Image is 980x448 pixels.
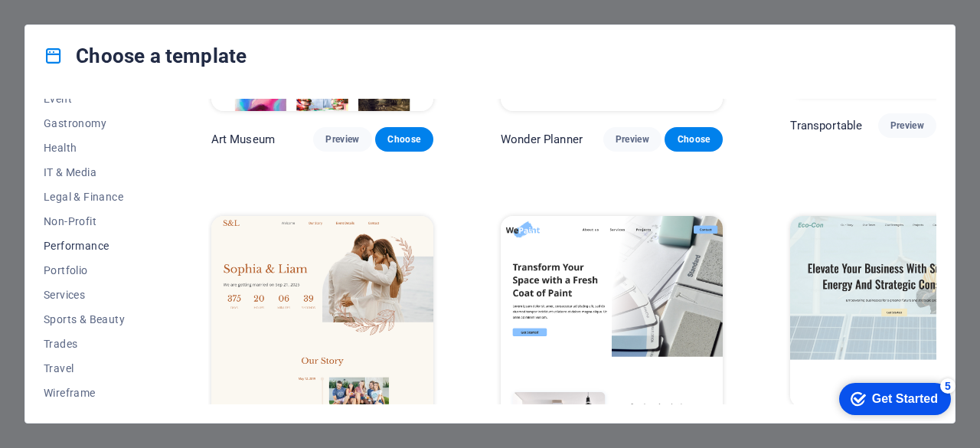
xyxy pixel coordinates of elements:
[44,234,144,258] button: Performance
[44,87,144,111] button: Event
[375,127,433,152] button: Choose
[44,307,144,332] button: Sports & Beauty
[44,283,144,307] button: Services
[44,185,144,209] button: Legal & Finance
[12,8,124,40] div: Get Started 5 items remaining, 0% complete
[44,93,144,105] span: Event
[44,338,144,350] span: Trades
[44,258,144,283] button: Portfolio
[790,118,862,133] p: Transportable
[44,44,247,68] h4: Choose a template
[44,264,144,276] span: Portfolio
[44,136,144,160] button: Health
[878,113,936,138] button: Preview
[44,111,144,136] button: Gastronomy
[44,166,144,178] span: IT & Media
[325,133,359,146] span: Preview
[44,117,144,129] span: Gastronomy
[44,240,144,252] span: Performance
[44,209,144,234] button: Non-Profit
[44,313,144,325] span: Sports & Beauty
[677,133,710,146] span: Choose
[44,289,144,301] span: Services
[501,132,583,147] p: Wonder Planner
[44,191,144,203] span: Legal & Finance
[45,17,111,31] div: Get Started
[387,133,421,146] span: Choose
[665,127,723,152] button: Choose
[44,160,144,185] button: IT & Media
[44,381,144,405] button: Wireframe
[44,362,144,374] span: Travel
[890,119,924,132] span: Preview
[603,127,661,152] button: Preview
[616,133,649,146] span: Preview
[44,142,144,154] span: Health
[501,216,723,421] img: WePaint
[44,332,144,356] button: Trades
[44,215,144,227] span: Non-Profit
[211,132,275,147] p: Art Museum
[44,356,144,381] button: Travel
[44,387,144,399] span: Wireframe
[313,127,371,152] button: Preview
[211,216,433,421] img: S&L
[113,3,129,18] div: 5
